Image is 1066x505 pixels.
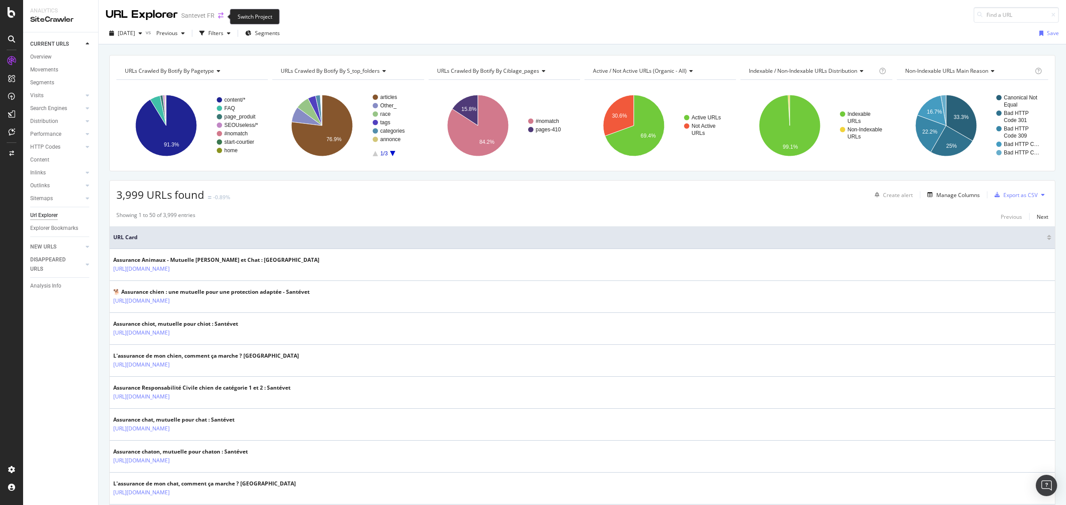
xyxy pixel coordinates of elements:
span: Previous [153,29,178,37]
button: Previous [1001,211,1022,222]
a: [URL][DOMAIN_NAME] [113,488,170,497]
div: Switch Project [230,9,280,24]
span: URLs Crawled By Botify By ciblage_pages [437,67,539,75]
div: Previous [1001,213,1022,221]
text: pages-410 [536,126,561,133]
a: [URL][DOMAIN_NAME] [113,328,170,337]
div: Segments [30,78,54,87]
svg: A chart. [585,87,735,164]
span: Non-Indexable URLs Main Reason [905,67,988,75]
div: Open Intercom Messenger [1036,475,1057,496]
svg: A chart. [429,87,579,164]
div: Sitemaps [30,194,53,203]
div: Showing 1 to 50 of 3,999 entries [116,211,195,222]
div: Distribution [30,117,58,126]
text: start-courtier [224,139,254,145]
span: Indexable / Non-Indexable URLs distribution [749,67,857,75]
a: [URL][DOMAIN_NAME] [113,360,170,369]
div: L'assurance de mon chat, comment ça marche ? [GEOGRAPHIC_DATA] [113,480,296,488]
text: Code 301 [1004,117,1027,123]
text: Non-Indexable [847,126,882,133]
button: Segments [242,26,283,40]
text: race [380,111,391,117]
a: DISAPPEARED URLS [30,255,83,274]
text: page_produit [224,114,256,120]
h4: URLs Crawled By Botify By s_top_folders [279,64,416,78]
div: NEW URLS [30,242,56,252]
text: FAQ [224,105,235,111]
div: Assurance Animaux - Mutuelle [PERSON_NAME] et Chat : [GEOGRAPHIC_DATA] [113,256,319,264]
div: L'assurance de mon chien, comment ça marche ? [GEOGRAPHIC_DATA] [113,352,299,360]
text: SEOUseless/* [224,122,258,128]
div: Inlinks [30,168,46,178]
div: URL Explorer [106,7,178,22]
a: CURRENT URLS [30,39,83,49]
div: Assurance chiot, mutuelle pour chiot : Santévet [113,320,238,328]
text: 30.6% [612,113,627,119]
a: Url Explorer [30,211,92,220]
text: annonce [380,136,401,142]
a: Inlinks [30,168,83,178]
div: A chart. [897,87,1047,164]
text: tags [380,119,390,126]
h4: URLs Crawled By Botify By ciblage_pages [435,64,572,78]
span: URLs Crawled By Botify By pagetype [125,67,214,75]
text: Equal [1004,102,1018,108]
text: Canonical Not [1004,95,1038,101]
text: Bad HTTP C… [1004,150,1039,156]
text: Indexable [847,111,871,117]
text: 25% [946,143,957,149]
svg: A chart. [740,87,891,164]
text: Code 309 [1004,133,1027,139]
text: 16.7% [927,109,942,115]
span: Active / Not Active URLs (organic - all) [593,67,687,75]
div: Overview [30,52,52,62]
h4: Indexable / Non-Indexable URLs Distribution [747,64,877,78]
a: [URL][DOMAIN_NAME] [113,392,170,401]
button: Previous [153,26,188,40]
text: 76.9% [326,136,342,142]
div: Search Engines [30,104,67,113]
a: Segments [30,78,92,87]
text: URLs [847,118,861,124]
a: HTTP Codes [30,142,83,152]
input: Find a URL [974,7,1059,23]
div: Outlinks [30,181,50,190]
text: Bad HTTP [1004,126,1029,132]
div: HTTP Codes [30,142,60,152]
button: Create alert [871,188,913,202]
text: URLs [692,130,705,136]
text: articles [380,94,397,100]
div: Assurance Responsabilité Civile chien de catégorie 1 et 2 : Santévet [113,384,290,392]
text: 91.3% [164,142,179,148]
text: URLs [847,134,861,140]
div: -0.89% [213,193,230,201]
div: arrow-right-arrow-left [218,12,223,19]
div: Filters [208,29,223,37]
a: Explorer Bookmarks [30,224,92,233]
div: CURRENT URLS [30,39,69,49]
text: Other_ [380,103,397,109]
a: [URL][DOMAIN_NAME] [113,424,170,433]
h4: URLs Crawled By Botify By pagetype [123,64,260,78]
div: Export as CSV [1003,191,1038,199]
text: content/* [224,97,246,103]
svg: A chart. [116,87,268,164]
button: Next [1037,211,1048,222]
h4: Non-Indexable URLs Main Reason [903,64,1033,78]
div: Create alert [883,191,913,199]
a: [URL][DOMAIN_NAME] [113,456,170,465]
text: Not Active [692,123,716,129]
text: Bad HTTP C… [1004,141,1039,147]
button: Save [1036,26,1059,40]
div: SiteCrawler [30,15,91,25]
text: home [224,147,238,154]
button: Export as CSV [991,188,1038,202]
text: 1/3 [380,150,388,157]
div: Santevet FR [181,11,215,20]
div: Assurance chat, mutuelle pour chat : Santévet [113,416,235,424]
span: 2025 Sep. 28th [118,29,135,37]
div: Movements [30,65,58,75]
